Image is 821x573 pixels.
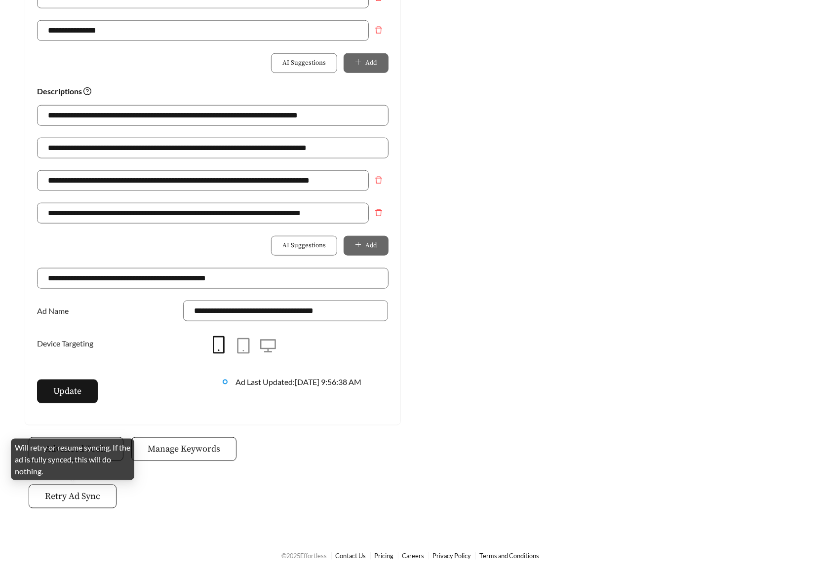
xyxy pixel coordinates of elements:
button: mobile [206,333,231,358]
strong: Descriptions [37,86,91,96]
span: © 2025 Effortless [282,552,327,560]
span: mobile [210,336,228,354]
div: Ad Last Updated: [DATE] 9:56:38 AM [235,376,389,400]
button: desktop [256,334,280,359]
button: Update [37,380,98,403]
button: Advanced Tools [29,437,123,461]
button: AI Suggestions [271,53,337,73]
span: question-circle [83,87,91,95]
span: AI Suggestions [282,58,326,68]
button: plusAdd [344,53,388,73]
span: delete [369,26,388,34]
span: AI Suggestions [282,241,326,251]
div: Will retry or resume syncing. If the ad is fully synced, this will do nothing. [11,439,134,480]
button: Remove field [369,203,389,223]
span: tablet [235,338,251,354]
input: Website [37,268,389,289]
span: desktop [260,338,276,354]
button: tablet [231,334,256,359]
a: Terms and Conditions [480,552,540,560]
input: Ad Name [183,301,388,321]
a: Privacy Policy [433,552,471,560]
button: plusAdd [344,236,388,256]
a: Careers [402,552,425,560]
span: Retry Ad Sync [45,490,100,503]
span: delete [369,209,388,217]
span: delete [369,176,388,184]
span: Manage Keywords [148,442,220,456]
button: AI Suggestions [271,236,337,256]
button: Manage Keywords [131,437,236,461]
a: Contact Us [336,552,366,560]
span: Update [53,384,81,398]
button: Remove field [369,170,389,190]
button: Retry Ad Sync [29,485,117,508]
label: Ad Name [37,301,74,321]
a: Pricing [375,552,394,560]
button: Remove field [369,20,389,40]
label: Device Targeting [37,333,98,354]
